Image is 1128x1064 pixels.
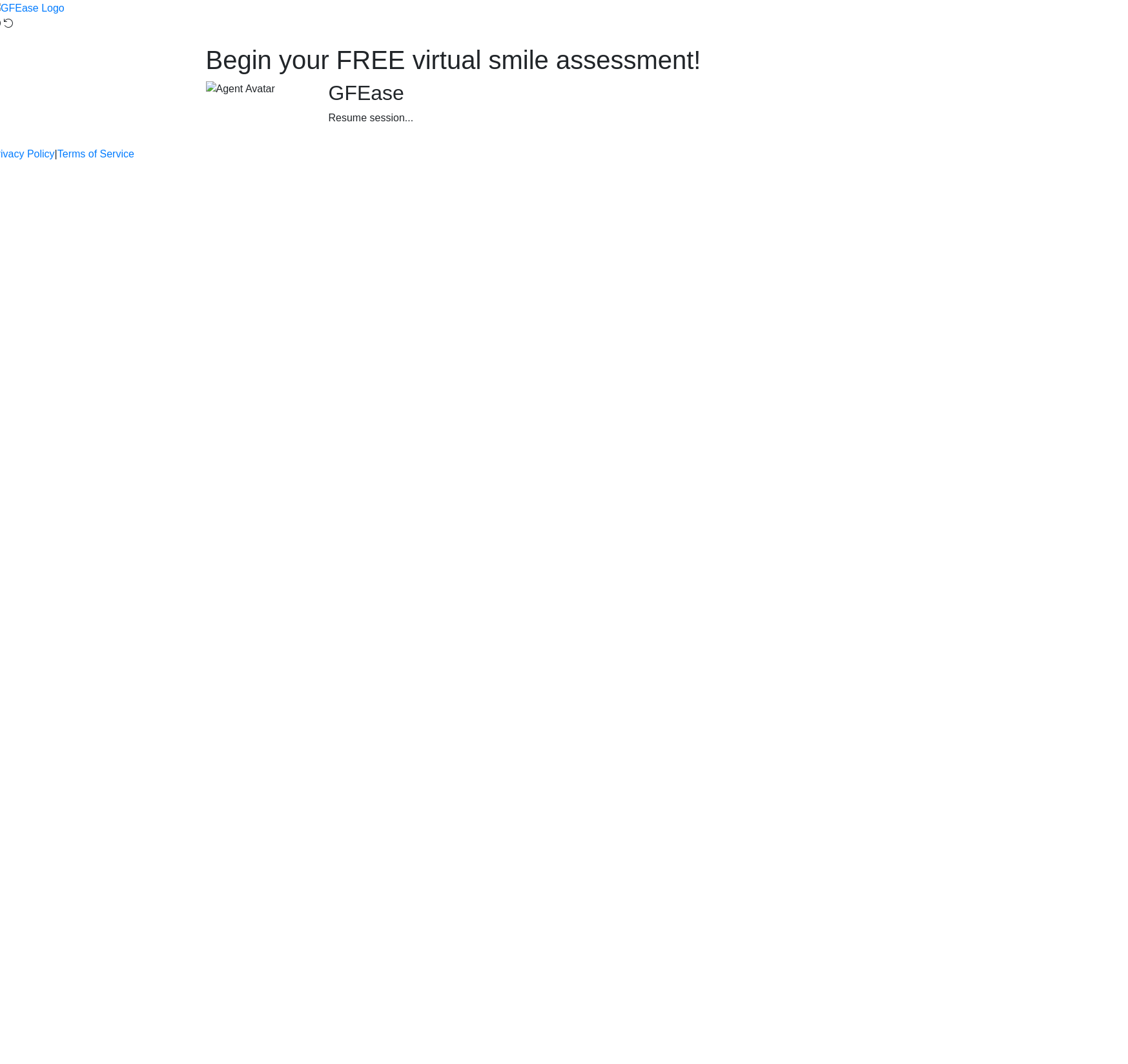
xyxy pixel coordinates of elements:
h1: Begin your FREE virtual smile assessment! [206,45,923,75]
a: Terms of Service [57,146,134,162]
img: Agent Avatar [206,81,275,97]
a: | [55,146,57,162]
h2: GFEase [329,81,923,105]
div: Resume session... [329,110,923,126]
